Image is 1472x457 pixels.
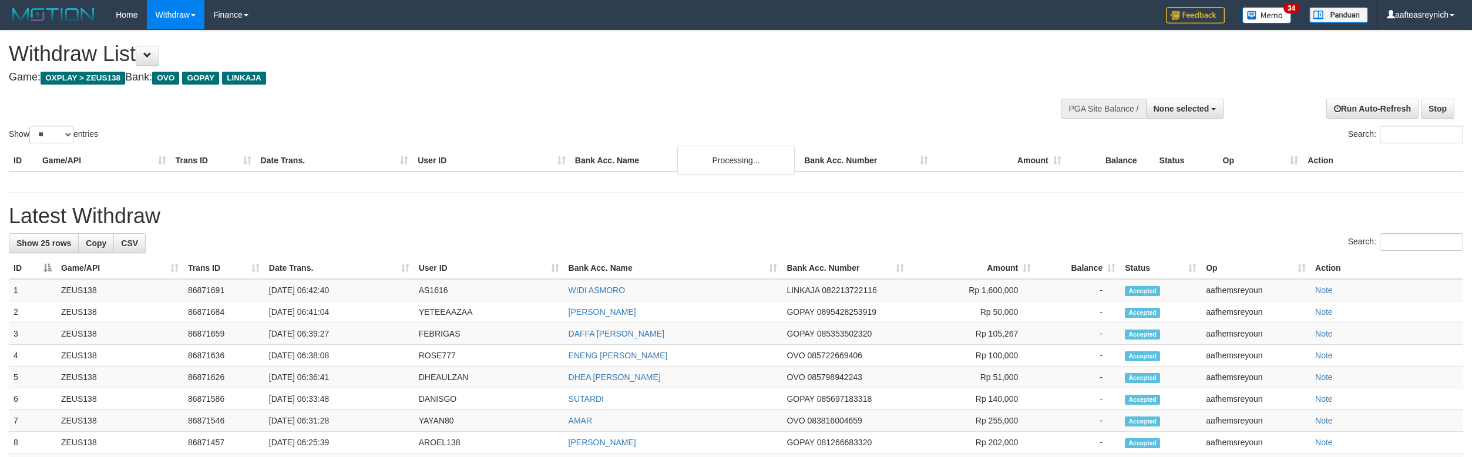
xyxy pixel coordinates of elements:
[569,372,661,382] a: DHEA [PERSON_NAME]
[183,323,264,345] td: 86871659
[909,367,1036,388] td: Rp 51,000
[1303,150,1463,172] th: Action
[1315,351,1333,360] a: Note
[414,323,564,345] td: FEBRIGAS
[38,150,171,172] th: Game/API
[9,410,56,432] td: 7
[56,323,183,345] td: ZEUS138
[41,72,125,85] span: OXPLAY > ZEUS138
[56,432,183,453] td: ZEUS138
[56,367,183,388] td: ZEUS138
[78,233,114,253] a: Copy
[256,150,414,172] th: Date Trans.
[1125,395,1160,405] span: Accepted
[56,410,183,432] td: ZEUS138
[1125,308,1160,318] span: Accepted
[9,257,56,279] th: ID: activate to sort column descending
[817,438,872,447] span: Copy 081266683320 to clipboard
[86,238,106,248] span: Copy
[222,72,266,85] span: LINKAJA
[1125,373,1160,383] span: Accepted
[909,345,1036,367] td: Rp 100,000
[1315,329,1333,338] a: Note
[1201,323,1310,345] td: aafhemsreyoun
[1315,394,1333,404] a: Note
[264,367,414,388] td: [DATE] 06:36:41
[56,345,183,367] td: ZEUS138
[1201,345,1310,367] td: aafhemsreyoun
[1201,410,1310,432] td: aafhemsreyoun
[1315,372,1333,382] a: Note
[569,307,636,317] a: [PERSON_NAME]
[569,416,592,425] a: AMAR
[1283,3,1299,14] span: 34
[171,150,256,172] th: Trans ID
[569,351,668,360] a: ENENG [PERSON_NAME]
[1242,7,1292,23] img: Button%20Memo.svg
[414,388,564,410] td: DANISGO
[264,301,414,323] td: [DATE] 06:41:04
[9,42,970,66] h1: Withdraw List
[414,257,564,279] th: User ID: activate to sort column ascending
[183,410,264,432] td: 86871546
[56,279,183,301] td: ZEUS138
[264,257,414,279] th: Date Trans.: activate to sort column ascending
[817,394,872,404] span: Copy 085697183318 to clipboard
[1146,99,1224,119] button: None selected
[1061,99,1145,119] div: PGA Site Balance /
[909,301,1036,323] td: Rp 50,000
[1348,233,1463,251] label: Search:
[264,388,414,410] td: [DATE] 06:33:48
[909,432,1036,453] td: Rp 202,000
[1201,388,1310,410] td: aafhemsreyoun
[787,329,814,338] span: GOPAY
[1201,301,1310,323] td: aafhemsreyoun
[909,279,1036,301] td: Rp 1,600,000
[1218,150,1303,172] th: Op
[414,279,564,301] td: AS1616
[1315,285,1333,295] a: Note
[1036,432,1120,453] td: -
[264,410,414,432] td: [DATE] 06:31:28
[1125,330,1160,340] span: Accepted
[414,301,564,323] td: YETEEAAZAA
[1315,307,1333,317] a: Note
[1380,233,1463,251] input: Search:
[1036,388,1120,410] td: -
[264,432,414,453] td: [DATE] 06:25:39
[16,238,71,248] span: Show 25 rows
[1120,257,1201,279] th: Status: activate to sort column ascending
[1310,257,1463,279] th: Action
[909,410,1036,432] td: Rp 255,000
[787,285,819,295] span: LINKAJA
[9,204,1463,228] h1: Latest Withdraw
[933,150,1066,172] th: Amount
[9,367,56,388] td: 5
[183,257,264,279] th: Trans ID: activate to sort column ascending
[56,301,183,323] td: ZEUS138
[183,301,264,323] td: 86871684
[9,432,56,453] td: 8
[1421,99,1454,119] a: Stop
[1036,323,1120,345] td: -
[183,367,264,388] td: 86871626
[1166,7,1225,23] img: Feedback.jpg
[909,388,1036,410] td: Rp 140,000
[9,345,56,367] td: 4
[1036,301,1120,323] td: -
[807,351,862,360] span: Copy 085722669406 to clipboard
[264,345,414,367] td: [DATE] 06:38:08
[569,394,604,404] a: SUTARDI
[1036,410,1120,432] td: -
[1348,126,1463,143] label: Search:
[1036,257,1120,279] th: Balance: activate to sort column ascending
[9,279,56,301] td: 1
[56,388,183,410] td: ZEUS138
[817,329,872,338] span: Copy 085353502320 to clipboard
[1309,7,1368,23] img: panduan.png
[414,410,564,432] td: YAYAN80
[787,372,805,382] span: OVO
[1125,438,1160,448] span: Accepted
[677,146,795,175] div: Processing...
[9,388,56,410] td: 6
